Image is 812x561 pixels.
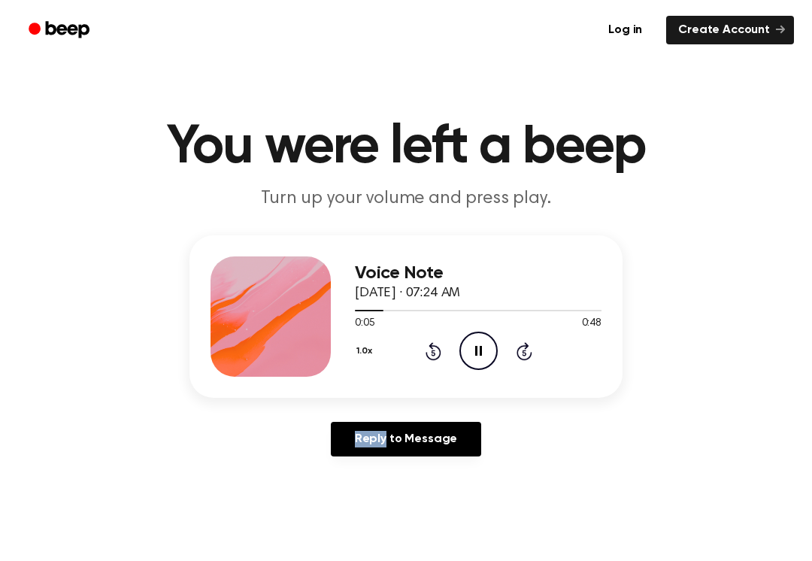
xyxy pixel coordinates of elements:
a: Reply to Message [331,422,481,456]
button: 1.0x [355,338,377,364]
p: Turn up your volume and press play. [117,186,695,211]
a: Log in [593,13,657,47]
a: Create Account [666,16,794,44]
h3: Voice Note [355,263,601,284]
h1: You were left a beep [21,120,791,174]
span: 0:48 [582,316,601,332]
a: Beep [18,16,103,45]
span: 0:05 [355,316,374,332]
span: [DATE] · 07:24 AM [355,287,460,300]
